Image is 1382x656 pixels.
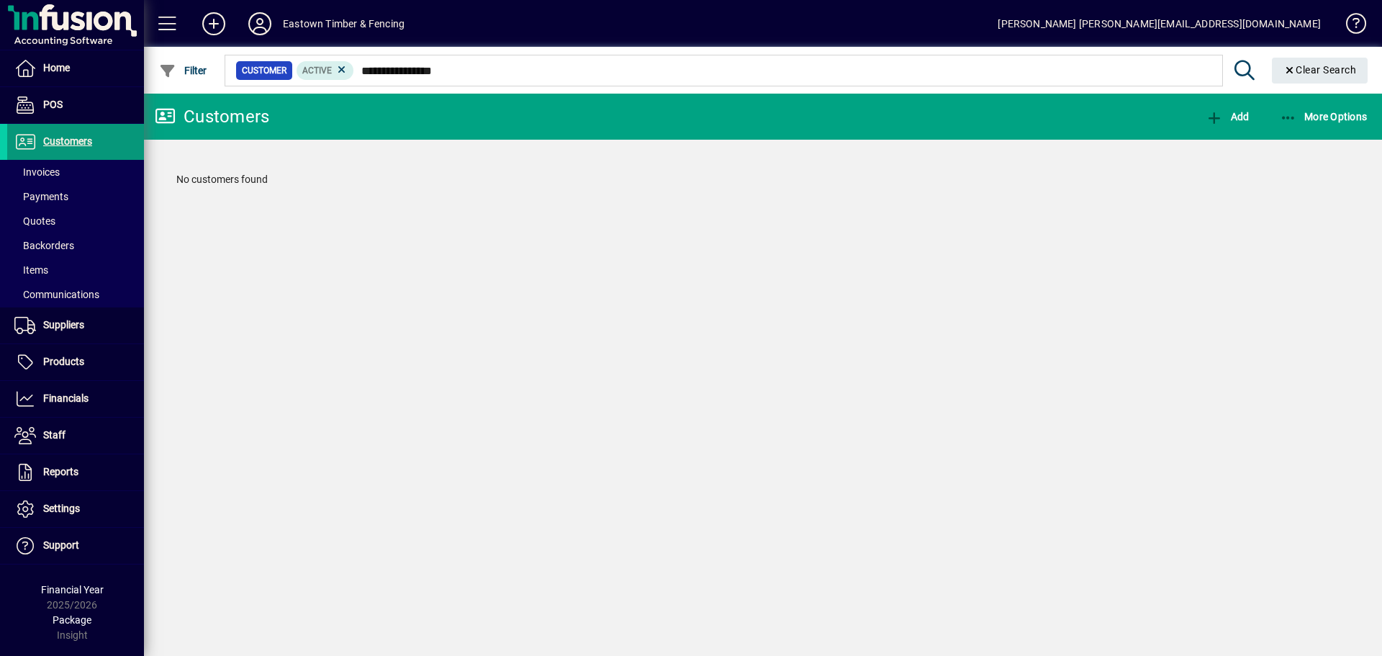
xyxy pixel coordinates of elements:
[155,58,211,84] button: Filter
[43,319,84,331] span: Suppliers
[7,160,144,184] a: Invoices
[43,392,89,404] span: Financials
[297,61,354,80] mat-chip: Activation Status: Active
[155,105,269,128] div: Customers
[43,429,66,441] span: Staff
[43,466,78,477] span: Reports
[7,233,144,258] a: Backorders
[14,191,68,202] span: Payments
[242,63,286,78] span: Customer
[43,539,79,551] span: Support
[7,184,144,209] a: Payments
[14,289,99,300] span: Communications
[41,584,104,596] span: Financial Year
[7,344,144,380] a: Products
[1202,104,1252,130] button: Add
[1335,3,1364,50] a: Knowledge Base
[237,11,283,37] button: Profile
[14,240,74,251] span: Backorders
[43,135,92,147] span: Customers
[7,258,144,282] a: Items
[43,503,80,514] span: Settings
[7,282,144,307] a: Communications
[7,528,144,564] a: Support
[7,50,144,86] a: Home
[1276,104,1371,130] button: More Options
[1272,58,1368,84] button: Clear
[7,87,144,123] a: POS
[7,381,144,417] a: Financials
[1283,64,1357,76] span: Clear Search
[7,209,144,233] a: Quotes
[191,11,237,37] button: Add
[283,12,405,35] div: Eastown Timber & Fencing
[998,12,1321,35] div: [PERSON_NAME] [PERSON_NAME][EMAIL_ADDRESS][DOMAIN_NAME]
[159,65,207,76] span: Filter
[302,66,332,76] span: Active
[14,264,48,276] span: Items
[7,307,144,343] a: Suppliers
[7,454,144,490] a: Reports
[162,158,1364,202] div: No customers found
[7,418,144,454] a: Staff
[43,62,70,73] span: Home
[1280,111,1368,122] span: More Options
[43,99,63,110] span: POS
[1206,111,1249,122] span: Add
[14,215,55,227] span: Quotes
[14,166,60,178] span: Invoices
[53,614,91,626] span: Package
[43,356,84,367] span: Products
[7,491,144,527] a: Settings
